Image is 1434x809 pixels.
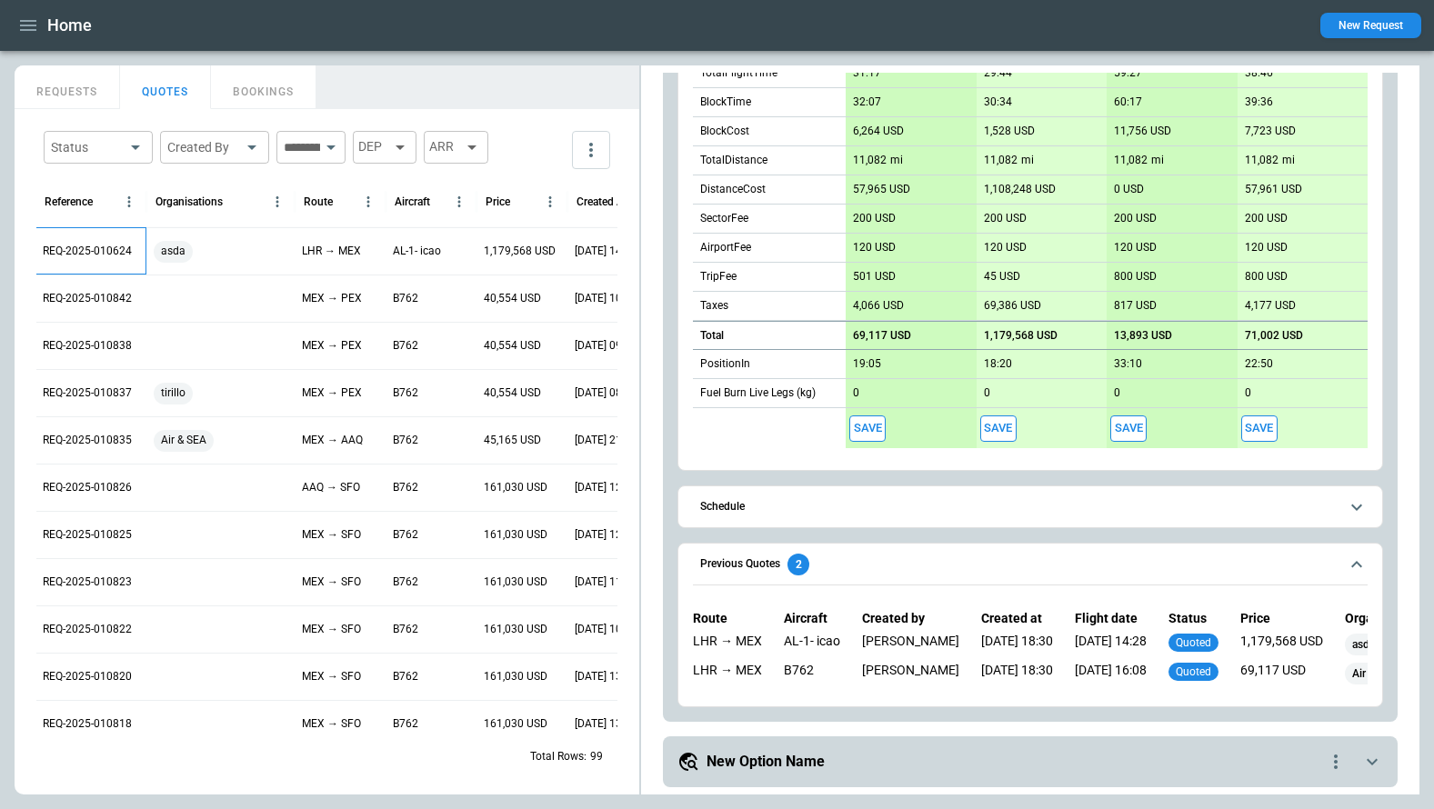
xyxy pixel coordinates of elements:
[677,751,1383,773] button: New Option Namequote-option-actions
[1245,154,1279,167] p: 11,082
[981,663,1053,684] div: [DATE] 18:30
[980,415,1017,442] span: Save this aircraft quote and copy details to clipboard
[984,241,1027,255] p: 120 USD
[1114,386,1120,400] p: 0
[393,291,418,306] p: B762
[700,211,748,226] p: SectorFee
[784,634,840,655] div: AL-1- icao
[393,433,418,448] p: B762
[853,329,911,343] p: 69,117 USD
[853,183,910,196] p: 57,965 USD
[51,138,124,156] div: Status
[47,15,92,36] h1: Home
[853,95,881,109] p: 32:07
[1114,125,1171,138] p: 11,756 USD
[446,189,472,215] button: Aircraft column menu
[1240,611,1323,626] p: Price
[1075,663,1147,684] div: [DATE] 16:08
[862,663,959,684] div: [PERSON_NAME]
[984,154,1018,167] p: 11,082
[393,338,418,354] p: B762
[984,357,1012,371] p: 18:20
[1151,153,1164,168] p: mi
[853,66,881,80] p: 31:17
[707,752,825,772] h5: New Option Name
[393,527,418,543] p: B762
[1240,634,1323,655] div: 1,179,568 USD
[984,329,1058,343] p: 1,179,568 USD
[700,269,737,285] p: TripFee
[484,338,541,354] p: 40,554 USD
[353,131,416,164] div: DEP
[984,125,1035,138] p: 1,528 USD
[1345,638,1382,652] span: asda
[43,385,132,401] p: REQ-2025-010837
[43,669,132,684] p: REQ-2025-010820
[700,501,745,513] h6: Schedule
[1282,153,1295,168] p: mi
[700,65,777,81] p: TotalFlightTime
[484,716,547,732] p: 161,030 USD
[853,125,904,138] p: 6,264 USD
[1114,183,1144,196] p: 0 USD
[43,338,132,354] p: REQ-2025-010838
[302,527,361,543] p: MEX → SFO
[853,357,881,371] p: 19:05
[167,138,240,156] div: Created By
[572,131,610,169] button: more
[486,195,510,208] div: Price
[393,385,418,401] p: B762
[393,574,418,590] p: B762
[862,611,959,626] p: Created by
[484,622,547,637] p: 161,030 USD
[577,195,687,208] div: Created At (UTC+03:00)
[1114,66,1142,80] p: 59:27
[45,195,93,208] div: Reference
[984,212,1027,225] p: 200 USD
[43,433,132,448] p: REQ-2025-010835
[693,663,762,684] div: MEX → (positioning) → LHR → (live) → MEX
[1114,241,1157,255] p: 120 USD
[395,195,430,208] div: Aircraft
[302,385,362,401] p: MEX → PEX
[1320,13,1421,38] button: New Request
[484,385,541,401] p: 40,554 USD
[787,554,809,575] div: 2
[1114,357,1142,371] p: 33:10
[484,669,547,684] p: 161,030 USD
[154,228,193,275] span: asda
[155,195,223,208] div: Organisations
[853,154,887,167] p: 11,082
[853,270,896,284] p: 501 USD
[393,244,441,259] p: AL-1- icao
[484,527,547,543] p: 161,030 USD
[1172,665,1215,678] span: quoted
[984,66,1012,80] p: 29:44
[575,622,637,637] p: [DATE] 10:33
[984,183,1056,196] p: 1,108,248 USD
[1114,95,1142,109] p: 60:17
[700,124,749,139] p: BlockCost
[1114,270,1157,284] p: 800 USD
[1245,241,1288,255] p: 120 USD
[853,212,896,225] p: 200 USD
[575,669,637,684] p: [DATE] 13:03
[849,415,886,442] span: Save this aircraft quote and copy details to clipboard
[1114,154,1148,167] p: 11,082
[575,527,637,543] p: [DATE] 12:11
[984,95,1012,109] p: 30:34
[154,417,214,464] span: Air & SEA
[700,182,766,197] p: DistanceCost
[302,622,361,637] p: MEX → SFO
[700,153,767,168] p: TotalDistance
[784,611,840,626] p: Aircraft
[43,527,132,543] p: REQ-2025-010825
[590,749,603,764] p: 99
[154,370,193,416] span: tirillo
[1114,329,1172,343] p: 13,893 USD
[575,480,637,495] p: [DATE] 12:19
[393,480,418,495] p: B762
[43,291,132,306] p: REQ-2025-010842
[1172,636,1215,649] span: quoted
[853,299,904,313] p: 4,066 USD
